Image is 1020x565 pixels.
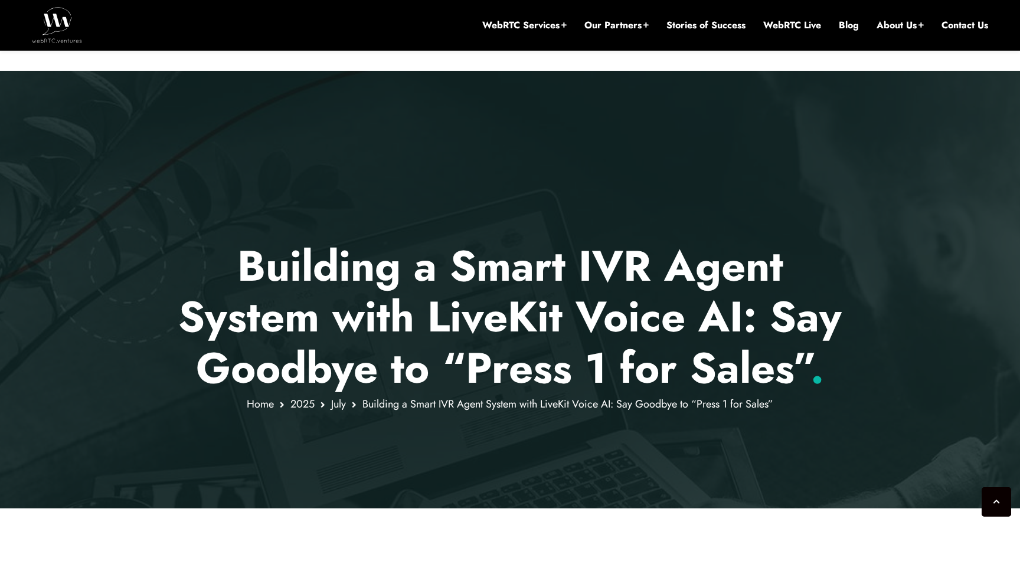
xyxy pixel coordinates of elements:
[362,396,773,412] span: Building a Smart IVR Agent System with LiveKit Voice AI: Say Goodbye to “Press 1 for Sales”
[763,19,821,32] a: WebRTC Live
[290,396,315,412] a: 2025
[941,19,988,32] a: Contact Us
[839,19,859,32] a: Blog
[810,337,824,399] span: .
[877,19,924,32] a: About Us
[666,19,746,32] a: Stories of Success
[32,7,82,42] img: WebRTC.ventures
[331,396,346,412] a: July
[165,241,856,393] p: Building a Smart IVR Agent System with LiveKit Voice AI: Say Goodbye to “Press 1 for Sales”
[482,19,567,32] a: WebRTC Services
[247,396,274,412] a: Home
[584,19,649,32] a: Our Partners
